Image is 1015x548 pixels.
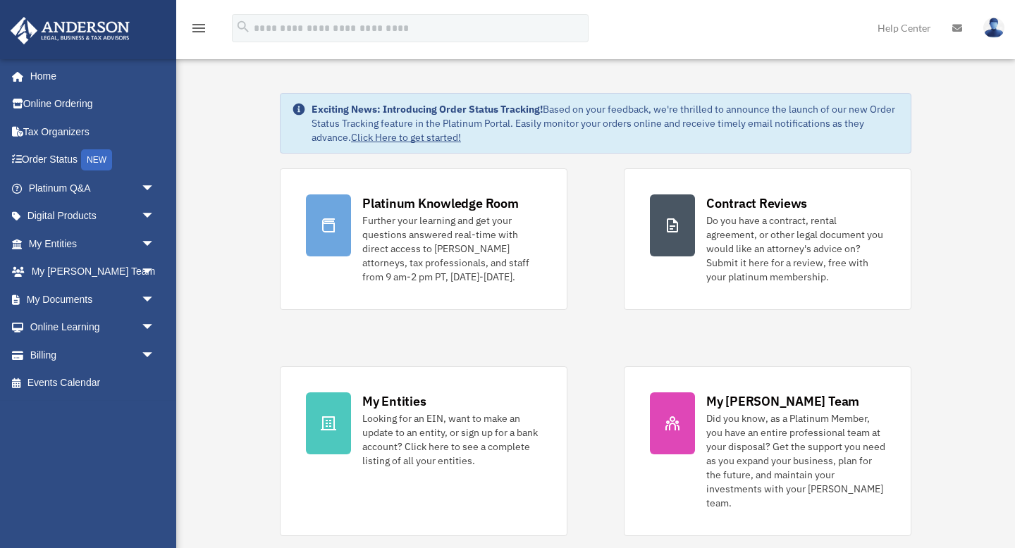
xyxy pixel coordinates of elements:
div: Do you have a contract, rental agreement, or other legal document you would like an attorney's ad... [706,213,885,284]
a: My Entitiesarrow_drop_down [10,230,176,258]
i: menu [190,20,207,37]
a: My [PERSON_NAME] Teamarrow_drop_down [10,258,176,286]
a: menu [190,25,207,37]
a: Contract Reviews Do you have a contract, rental agreement, or other legal document you would like... [624,168,911,310]
div: My [PERSON_NAME] Team [706,392,859,410]
i: search [235,19,251,35]
div: Looking for an EIN, want to make an update to an entity, or sign up for a bank account? Click her... [362,411,541,468]
span: arrow_drop_down [141,313,169,342]
div: Platinum Knowledge Room [362,194,519,212]
a: Online Ordering [10,90,176,118]
a: Online Learningarrow_drop_down [10,313,176,342]
span: arrow_drop_down [141,285,169,314]
img: Anderson Advisors Platinum Portal [6,17,134,44]
div: Further your learning and get your questions answered real-time with direct access to [PERSON_NAM... [362,213,541,284]
a: My Documentsarrow_drop_down [10,285,176,313]
div: Based on your feedback, we're thrilled to announce the launch of our new Order Status Tracking fe... [312,102,899,144]
a: Home [10,62,169,90]
a: Platinum Q&Aarrow_drop_down [10,174,176,202]
div: Did you know, as a Platinum Member, you have an entire professional team at your disposal? Get th... [706,411,885,510]
div: Contract Reviews [706,194,807,212]
div: NEW [81,149,112,170]
a: My Entities Looking for an EIN, want to make an update to an entity, or sign up for a bank accoun... [280,366,567,536]
span: arrow_drop_down [141,258,169,287]
a: Platinum Knowledge Room Further your learning and get your questions answered real-time with dire... [280,168,567,310]
a: Tax Organizers [10,118,176,146]
div: My Entities [362,392,426,410]
img: User Pic [983,18,1004,38]
a: Click Here to get started! [351,131,461,144]
a: Digital Productsarrow_drop_down [10,202,176,230]
strong: Exciting News: Introducing Order Status Tracking! [312,103,543,116]
a: Events Calendar [10,369,176,397]
span: arrow_drop_down [141,174,169,203]
span: arrow_drop_down [141,202,169,231]
a: My [PERSON_NAME] Team Did you know, as a Platinum Member, you have an entire professional team at... [624,366,911,536]
a: Order StatusNEW [10,146,176,175]
span: arrow_drop_down [141,341,169,370]
span: arrow_drop_down [141,230,169,259]
a: Billingarrow_drop_down [10,341,176,369]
